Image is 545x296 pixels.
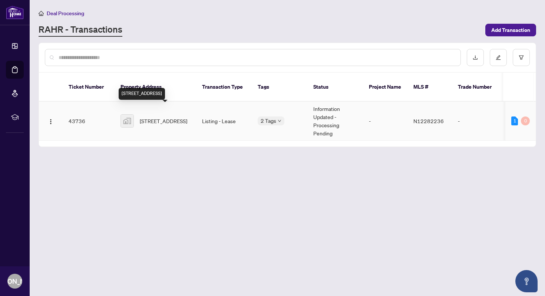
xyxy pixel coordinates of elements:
th: Transaction Type [196,73,252,102]
th: Ticket Number [63,73,115,102]
td: - [452,102,504,141]
th: MLS # [407,73,452,102]
th: Status [307,73,363,102]
button: edit [490,49,507,66]
span: Add Transaction [491,24,530,36]
div: [STREET_ADDRESS] [119,88,165,100]
th: Trade Number [452,73,504,102]
th: Property Address [115,73,196,102]
span: N12282236 [413,118,444,124]
span: home [39,11,44,16]
span: edit [496,55,501,60]
div: 0 [521,116,530,125]
td: 43736 [63,102,115,141]
button: filter [513,49,530,66]
th: Project Name [363,73,407,102]
button: Logo [45,115,57,127]
button: Add Transaction [485,24,536,36]
img: thumbnail-img [121,115,133,127]
span: [STREET_ADDRESS] [140,117,187,125]
td: - [363,102,407,141]
a: RAHR - Transactions [39,23,122,37]
span: 2 Tags [261,116,276,125]
img: logo [6,6,24,19]
span: download [473,55,478,60]
td: Information Updated - Processing Pending [307,102,363,141]
th: Tags [252,73,307,102]
button: Open asap [515,270,538,292]
span: down [278,119,281,123]
span: filter [519,55,524,60]
button: download [467,49,484,66]
div: 1 [511,116,518,125]
td: Listing - Lease [196,102,252,141]
span: Deal Processing [47,10,84,17]
img: Logo [48,119,54,125]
